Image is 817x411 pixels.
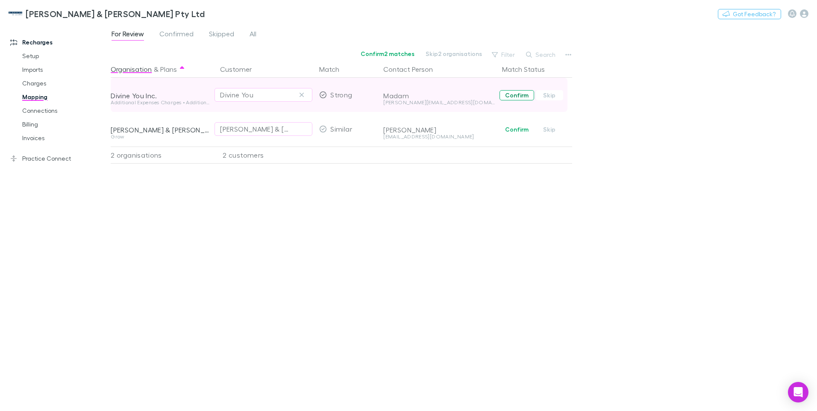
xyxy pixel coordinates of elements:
button: Search [522,50,561,60]
a: Mapping [14,90,115,104]
button: Plans [160,61,177,78]
img: McWhirter & Leong Pty Ltd's Logo [9,9,22,19]
span: Skipped [209,29,234,41]
div: & [111,61,210,78]
a: [PERSON_NAME] & [PERSON_NAME] Pty Ltd [3,3,210,24]
a: Charges [14,76,115,90]
div: [PERSON_NAME] & [PERSON_NAME] [111,126,210,134]
div: Divine You [220,90,253,100]
button: Divine You [215,88,312,102]
button: Match Status [502,61,555,78]
a: Connections [14,104,115,117]
button: Skip [536,124,563,135]
h3: [PERSON_NAME] & [PERSON_NAME] Pty Ltd [26,9,205,19]
div: Madam [383,91,495,100]
a: Recharges [2,35,115,49]
div: Grow [111,134,210,139]
span: Similar [330,125,352,133]
div: [PERSON_NAME] [383,126,495,134]
button: Confirm [500,90,534,100]
span: For Review [112,29,144,41]
button: Confirm [500,124,534,135]
a: Billing [14,117,115,131]
button: Match [319,61,350,78]
button: Contact Person [383,61,443,78]
button: Organisation [111,61,152,78]
span: All [250,29,256,41]
div: [EMAIL_ADDRESS][DOMAIN_NAME] [383,134,495,139]
div: [PERSON_NAME] & [PERSON_NAME] [220,124,290,134]
div: [PERSON_NAME][EMAIL_ADDRESS][DOMAIN_NAME] [383,100,495,105]
div: 2 organisations [111,147,213,164]
button: [PERSON_NAME] & [PERSON_NAME] [215,122,312,136]
span: Confirmed [159,29,194,41]
div: Divine You Inc. [111,91,210,100]
div: Additional Expenses Charges • Additional Project Charges • Ultimate 10 Price Plan [111,100,210,105]
span: Strong [330,91,352,99]
a: Practice Connect [2,152,115,165]
a: Invoices [14,131,115,145]
div: Open Intercom Messenger [788,382,808,402]
button: Filter [488,50,520,60]
a: Setup [14,49,115,63]
button: Got Feedback? [718,9,781,19]
button: Confirm2 matches [355,49,420,59]
button: Skip [536,90,563,100]
button: Skip2 organisations [420,49,488,59]
div: 2 customers [213,147,316,164]
button: Customer [220,61,262,78]
a: Imports [14,63,115,76]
